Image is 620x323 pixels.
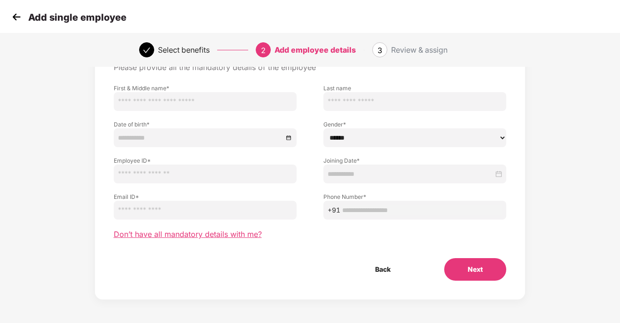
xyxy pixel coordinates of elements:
[328,205,340,215] span: +91
[391,42,447,57] div: Review & assign
[114,120,297,128] label: Date of birth
[114,157,297,165] label: Employee ID
[444,258,506,281] button: Next
[114,63,507,72] p: Please provide all the mandatory details of the employee
[323,193,507,201] label: Phone Number
[377,46,382,55] span: 3
[143,47,150,54] span: check
[9,10,24,24] img: svg+xml;base64,PHN2ZyB4bWxucz0iaHR0cDovL3d3dy53My5vcmcvMjAwMC9zdmciIHdpZHRoPSIzMCIgaGVpZ2h0PSIzMC...
[323,157,507,165] label: Joining Date
[114,84,297,92] label: First & Middle name
[261,46,266,55] span: 2
[114,193,297,201] label: Email ID
[275,42,356,57] div: Add employee details
[323,84,507,92] label: Last name
[323,120,507,128] label: Gender
[28,12,126,23] p: Add single employee
[158,42,210,57] div: Select benefits
[352,258,414,281] button: Back
[114,229,262,239] span: Don’t have all mandatory details with me?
